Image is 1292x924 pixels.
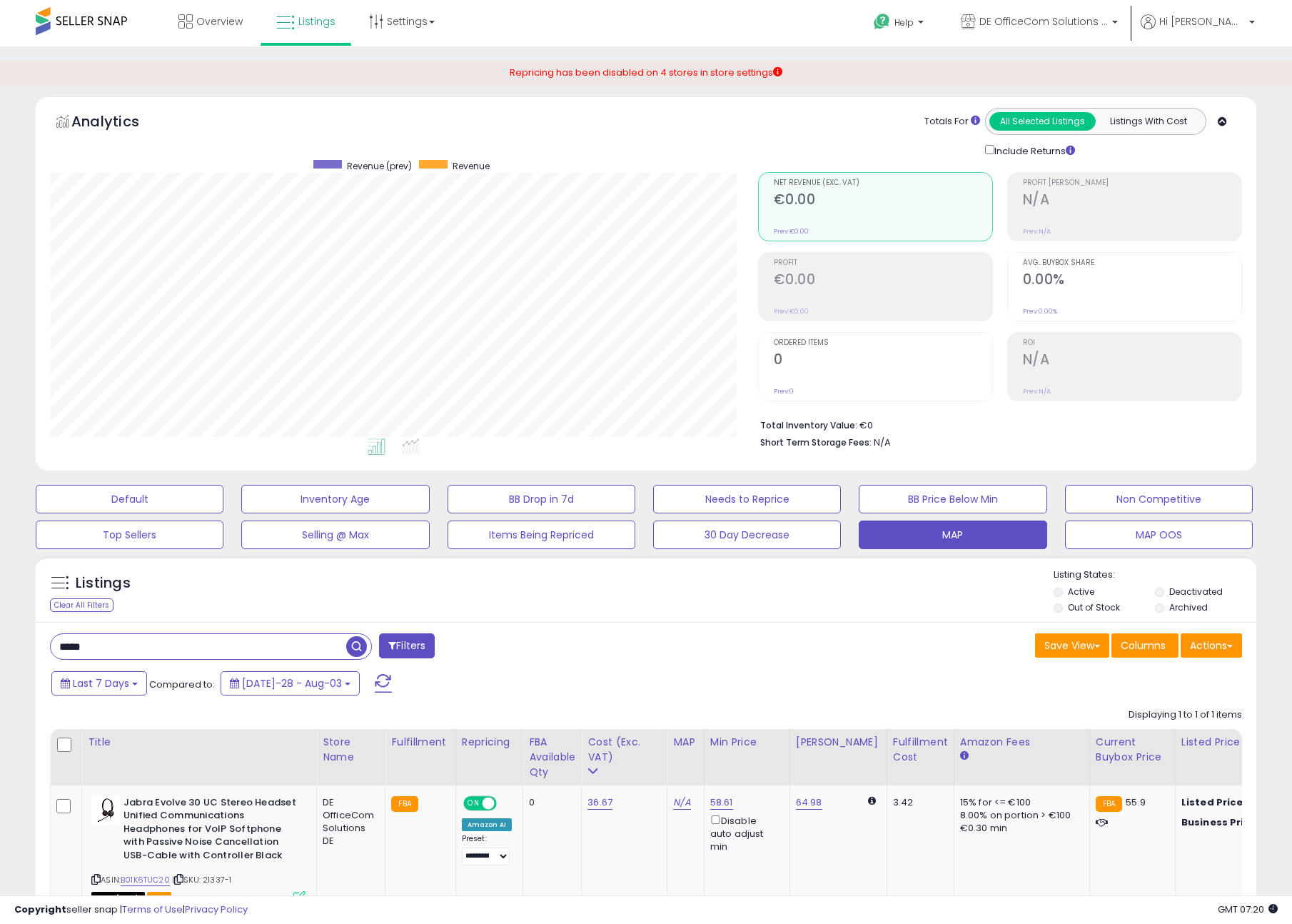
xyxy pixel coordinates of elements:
[1181,633,1242,658] button: Actions
[76,573,131,593] h5: Listings
[1065,521,1253,549] button: MAP OOS
[796,735,881,750] div: [PERSON_NAME]
[196,14,243,29] span: Overview
[91,796,120,825] img: 31zYNaKTVgL._SL40_.jpg
[73,676,129,691] span: Last 7 Days
[960,822,1079,835] div: €0.30 min
[1181,815,1260,829] b: Business Price:
[122,903,183,916] a: Terms of Use
[774,191,992,211] h2: €0.00
[221,671,360,695] button: [DATE]-28 - Aug-03
[710,813,779,854] div: Disable auto adjust min
[379,633,435,658] button: Filters
[974,142,1092,159] div: Include Returns
[123,796,297,866] b: Jabra Evolve 30 UC Stereo Headset Unified Communications Headphones for VoIP Softphone with Passi...
[36,485,223,513] button: Default
[874,436,891,449] span: N/A
[494,797,517,809] span: OFF
[323,796,374,848] div: DE OfficeCom Solutions DE
[774,351,992,371] h2: 0
[924,115,980,129] div: Totals For
[653,485,841,513] button: Needs to Reprice
[1023,179,1241,187] span: Profit [PERSON_NAME]
[774,179,992,187] span: Net Revenue (Exc. VAT)
[1126,795,1146,809] span: 55.9
[774,387,794,396] small: Prev: 0
[1181,795,1246,809] b: Listed Price:
[462,818,512,831] div: Amazon AI
[873,13,891,31] i: Get Help
[462,834,512,866] div: Preset:
[979,14,1108,29] span: DE OfficeCom Solutions DE
[653,521,841,549] button: 30 Day Decrease
[1141,14,1255,46] a: Hi [PERSON_NAME]
[1159,14,1245,29] span: Hi [PERSON_NAME]
[1096,796,1122,812] small: FBA
[760,419,857,431] b: Total Inventory Value:
[1121,638,1166,653] span: Columns
[1169,586,1223,598] label: Deactivated
[760,416,1231,433] li: €0
[298,14,335,29] span: Listings
[91,892,145,904] span: All listings that are currently out of stock and unavailable for purchase on Amazon
[862,2,938,46] a: Help
[50,598,113,612] div: Clear All Filters
[1218,903,1278,916] span: 2025-08-11 07:20 GMT
[774,227,809,236] small: Prev: €0.00
[347,160,412,172] span: Revenue (prev)
[465,797,483,809] span: ON
[587,795,612,810] a: 36.67
[1023,259,1241,267] span: Avg. Buybox Share
[1023,339,1241,347] span: ROI
[1023,271,1241,291] h2: 0.00%
[529,735,575,780] div: FBA Available Qty
[893,735,948,765] div: Fulfillment Cost
[149,678,215,691] span: Compared to:
[51,671,147,695] button: Last 7 Days
[1096,735,1169,765] div: Current Buybox Price
[1023,307,1057,316] small: Prev: 0.00%
[242,676,342,691] span: [DATE]-28 - Aug-03
[587,735,661,765] div: Cost (Exc. VAT)
[673,795,690,810] a: N/A
[1169,601,1208,613] label: Archived
[510,66,782,80] div: Repricing has been disabled on 4 stores in store settings
[36,521,223,549] button: Top Sellers
[1054,568,1256,582] p: Listing States:
[462,735,517,750] div: Repricing
[448,521,635,549] button: Items Being Repriced
[774,259,992,267] span: Profit
[14,903,248,917] div: seller snap | |
[774,307,809,316] small: Prev: €0.00
[960,735,1084,750] div: Amazon Fees
[185,903,248,916] a: Privacy Policy
[859,521,1046,549] button: MAP
[774,271,992,291] h2: €0.00
[71,111,167,135] h5: Analytics
[859,485,1046,513] button: BB Price Below Min
[1023,227,1051,236] small: Prev: N/A
[529,796,570,809] div: 0
[894,16,914,29] span: Help
[121,874,170,886] a: B01K6TUC20
[960,809,1079,822] div: 8.00% on portion > €100
[1023,387,1051,396] small: Prev: N/A
[391,735,449,750] div: Fulfillment
[1068,586,1094,598] label: Active
[1023,191,1241,211] h2: N/A
[1065,485,1253,513] button: Non Competitive
[14,903,66,916] strong: Copyright
[893,796,943,809] div: 3.42
[989,112,1096,131] button: All Selected Listings
[448,485,635,513] button: BB Drop in 7d
[1068,601,1120,613] label: Out of Stock
[1129,708,1242,722] div: Displaying 1 to 1 of 1 items
[1023,351,1241,371] h2: N/A
[760,436,872,448] b: Short Term Storage Fees:
[391,796,418,812] small: FBA
[1111,633,1179,658] button: Columns
[241,485,429,513] button: Inventory Age
[147,892,171,904] span: FBA
[172,874,231,885] span: | SKU: 21337-1
[796,795,822,810] a: 64.98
